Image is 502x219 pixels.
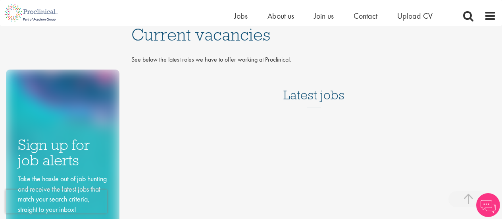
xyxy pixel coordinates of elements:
h3: Sign up for job alerts [18,137,108,168]
h3: Latest jobs [283,68,344,107]
iframe: reCAPTCHA [6,190,107,213]
a: Contact [354,11,377,21]
a: Join us [314,11,334,21]
p: See below the latest roles we have to offer working at Proclinical. [131,55,496,64]
a: About us [267,11,294,21]
a: Jobs [234,11,248,21]
a: Upload CV [397,11,433,21]
span: Current vacancies [131,24,270,45]
img: Chatbot [476,193,500,217]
